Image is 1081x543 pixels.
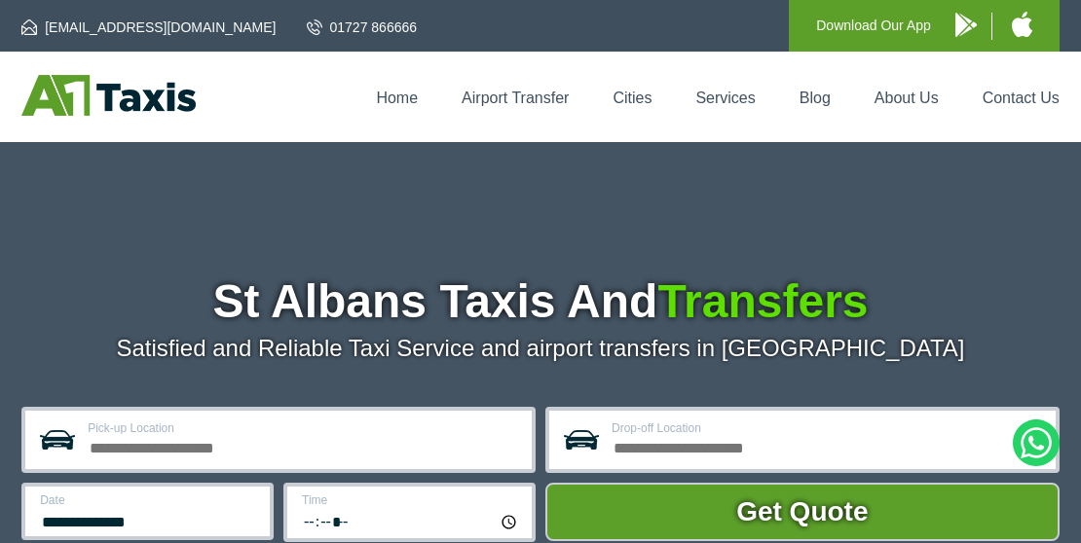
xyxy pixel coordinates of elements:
[983,90,1060,106] a: Contact Us
[21,75,196,116] img: A1 Taxis St Albans LTD
[21,278,1060,325] h1: St Albans Taxis And
[955,13,977,37] img: A1 Taxis Android App
[21,335,1060,362] p: Satisfied and Reliable Taxi Service and airport transfers in [GEOGRAPHIC_DATA]
[800,90,831,106] a: Blog
[816,14,931,38] p: Download Our App
[462,90,569,106] a: Airport Transfer
[307,18,418,37] a: 01727 866666
[21,18,276,37] a: [EMAIL_ADDRESS][DOMAIN_NAME]
[376,90,418,106] a: Home
[612,422,1044,434] label: Drop-off Location
[613,90,652,106] a: Cities
[40,494,258,506] label: Date
[545,483,1060,541] button: Get Quote
[302,494,520,506] label: Time
[88,422,520,434] label: Pick-up Location
[875,90,939,106] a: About Us
[657,275,868,327] span: Transfers
[1012,12,1032,37] img: A1 Taxis iPhone App
[695,90,755,106] a: Services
